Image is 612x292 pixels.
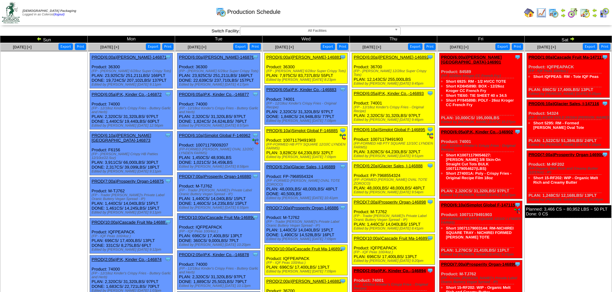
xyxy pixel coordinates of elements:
[92,133,151,143] a: PROD(6:10a)[PERSON_NAME][GEOGRAPHIC_DATA]-146873
[54,13,65,16] a: (logout)
[266,205,339,210] a: PROD(7:00a)Prosperity Organ-146886
[179,267,260,274] div: (FP - 12/18oz Kinder's Crispy Fries - Buttery Garlic and Herb)
[528,167,609,174] div: (FP-Organic Melt Rich and Creamy Butter (12/13oz) - IP)
[592,13,597,18] img: arrowright.gif
[266,261,347,265] div: (FP - IQF Peas 100/4oz.)
[340,134,346,140] img: ediSmall.gif
[568,8,578,18] img: calendarblend.gif
[100,45,119,49] a: [DATE] [+]
[354,82,435,86] div: Edited by [PERSON_NAME] [DATE] 9:45pm
[340,163,346,170] img: Tooltip
[446,98,514,107] a: Short PY84589B: POLY - 26oz Kroger CC French Fry
[439,128,522,199] div: Product: 74001 PLAN: 2,320CS / 31,320LBS / 97PLT
[92,179,164,184] a: PROD(7:00a)Prosperity Organ-146875
[266,102,347,109] div: (FP - 12/18oz Kinder's Crispy Fries - Original Recipe)
[439,201,522,258] div: Product: 10071179491903 PLAN: 1,276CS / 21,410LBS / 11PLT
[548,8,559,18] img: calendarprod.gif
[179,165,260,169] div: Edited by [PERSON_NAME] [DATE] 8:58pm
[2,2,20,23] img: zoroco-logo-small.webp
[92,271,173,279] div: (FP - 12/18oz Kinder's Crispy Fries - Buttery Garlic and Herb)
[179,69,260,73] div: (FP - [PERSON_NAME] 6/28oz Super Crispy Tots)
[179,229,260,233] div: (FP - IQF Peas 100/4oz.)
[266,55,341,60] a: PROD(6:00a)[PERSON_NAME]-146881
[179,106,260,114] div: (FP - 12/18oz Kinder's Crispy Fries - Buttery Garlic and Herb)
[266,128,338,133] a: PROD(6:10a)Simplot Global F-146885
[179,133,251,138] a: PROD(6:10a)Simplot Global F-146962
[528,92,609,96] div: Edited by [PERSON_NAME] [DATE] 9:25pm
[92,257,162,262] a: PROD(2:05p)P.K, Kinder Co.,-146874
[446,79,506,84] a: Short 6925: RM - 1/2 HVCC TOTE
[354,200,426,204] a: PROD(7:00a)Prosperity Organ-146898
[354,154,435,158] div: Edited by [PERSON_NAME] [DATE] 9:51pm
[340,127,346,134] img: Tooltip
[527,151,610,204] div: Product: M-RF202 PLAN: 1,248CS / 12,168LBS / 13PLT
[252,54,259,60] img: Tooltip
[266,143,347,150] div: (FP-FORMED HB PTY SQUARE 12/10C LYNDEN FARMS)
[265,204,348,243] div: Product: M-TJ762 PLAN: 1,440CS / 14,040LBS / 15PLT DONE: 1,490CS / 14,528LBS / 16PLT
[340,278,346,284] img: Tooltip
[165,178,171,184] img: Tooltip
[92,220,167,225] a: PROD(10:00a)Cascade Fruit Ma-146887
[514,54,521,60] img: Tooltip
[175,36,262,43] td: Tue
[527,53,610,98] div: Product: IQFPEAPACK PLAN: 696CS / 17,400LBS / 13PLT
[0,36,88,43] td: Sun
[179,124,260,128] div: Edited by [PERSON_NAME] [DATE] 8:57pm
[352,234,435,265] div: Product: IQFPEAPACK PLAN: 696CS / 17,400LBS / 13PLT
[599,43,610,50] button: Print
[92,248,173,252] div: Edited by [PERSON_NAME] [DATE] 9:12pm
[441,193,522,197] div: Edited by [PERSON_NAME] [DATE] 10:27pm
[340,86,346,93] img: Tooltip
[266,279,341,284] a: PROD(2:00p)[PERSON_NAME]-146882
[252,214,259,221] img: Tooltip
[514,208,521,214] img: ediSmall.gif
[514,261,521,267] img: Tooltip
[179,215,255,220] a: PROD(10:00a)Cascade Fruit Ma-146890
[450,45,468,49] a: [DATE] [+]
[266,87,336,92] a: PROD(6:05a)P.K, Kinder Co.,-146883
[354,190,435,194] div: Edited by [PERSON_NAME] [DATE] 9:54pm
[90,53,173,88] div: Product: 36300 PLAN: 23,925CS / 251,211LBS / 166PLT DONE: 19,724CS / 207,102LBS / 137PLT
[233,43,248,50] button: Export
[340,246,346,252] img: Tooltip
[354,250,435,254] div: (FP - IQF Peas 100/4oz.)
[252,132,259,138] img: Tooltip
[266,78,347,82] div: Edited by [PERSON_NAME] [DATE] 8:23pm
[561,8,566,13] img: arrowleft.gif
[266,196,347,200] div: Edited by [PERSON_NAME] [DATE] 10:41pm
[266,220,347,228] div: (FP - Trader [PERSON_NAME]'s Private Label Oranic Buttery Vegan Spread - IP)
[354,105,435,113] div: (FP - 12/18oz Kinder's Crispy Fries - Original Recipe)
[179,147,260,155] div: (FP-FORMED [PERSON_NAME] OVAL 12/20C LYNDEN FARMS)
[583,43,597,50] button: Export
[90,90,173,129] div: Product: 74000 PLAN: 2,320CS / 31,320LBS / 97PLT DONE: 1,440CS / 19,440LBS / 60PLT
[177,213,260,249] div: Product: IQFPEAPACK PLAN: 696CS / 17,400LBS / 13PLT DONE: 360CS / 9,000LBS / 7PLT
[216,7,226,17] img: calendarprod.gif
[266,246,342,251] a: PROD(10:00a)Cascade Fruit Ma-146891
[179,188,260,196] div: (FP - Trader [PERSON_NAME]'s Private Label Oranic Buttery Vegan Spread - IP)
[265,245,348,275] div: Product: IQFPEAPACK PLAN: 696CS / 17,400LBS / 13PLT
[266,237,347,241] div: Edited by [PERSON_NAME] [DATE] 7:09pm
[252,173,259,179] img: Tooltip
[427,90,433,96] img: Tooltip
[354,69,435,77] div: (FP - [PERSON_NAME] 12/28oz Super Crispy Tots)
[179,55,254,60] a: PROD(6:00a)[PERSON_NAME]-146876
[524,8,534,18] img: home.gif
[188,45,206,49] span: [DATE] [+]
[90,177,173,216] div: Product: M-TJ762 PLAN: 1,440CS / 14,040LBS / 15PLT DONE: 1,461CS / 14,245LBS / 15PLT
[602,54,608,60] img: Tooltip
[266,179,347,187] div: (FP -FORMED [PERSON_NAME] OVAL TOTE ZOROCO)
[599,8,609,18] img: calendarcustomer.gif
[536,8,546,18] img: line_graph.gif
[354,55,429,60] a: PROD(6:00a)[PERSON_NAME]-146892
[179,174,251,179] a: PROD(7:00a)Prosperity Organ-146880
[262,36,350,43] td: Wed
[92,83,173,87] div: Edited by [PERSON_NAME] [DATE] 9:11pm
[441,55,502,64] a: PROD(6:00a)[PERSON_NAME][GEOGRAPHIC_DATA]-146901
[446,171,511,180] a: Short Z74001A: Poly - Crispy Fries - Original Recipe Film 18oz
[427,133,433,139] img: ediSmall.gif
[354,178,435,186] div: (FP -FORMED [PERSON_NAME] OVAL TOTE ZOROCO)
[243,27,392,35] span: All Facilities
[92,55,166,60] a: PROD(6:00a)[PERSON_NAME]-146871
